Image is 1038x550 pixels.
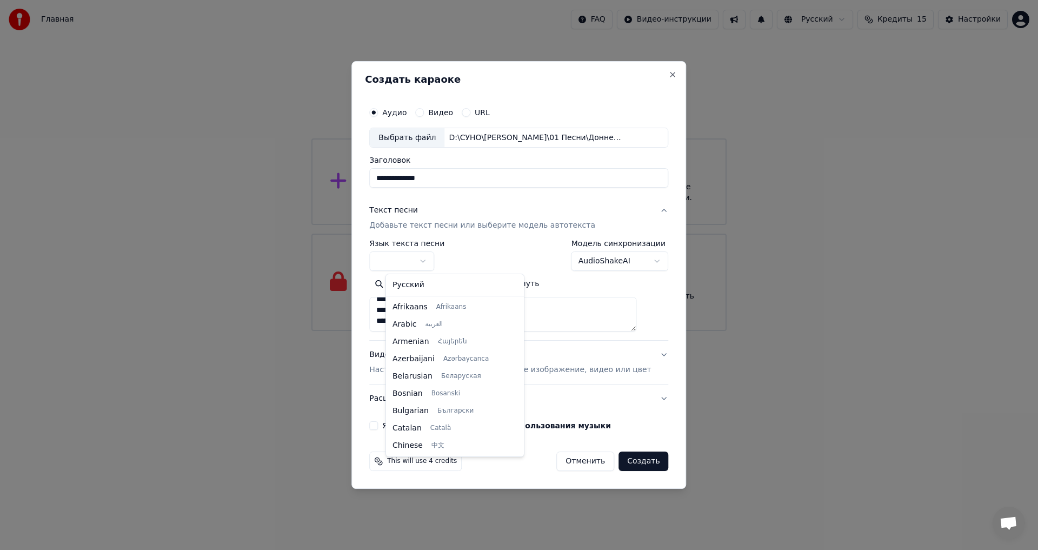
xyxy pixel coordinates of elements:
span: Հայերեն [438,337,467,346]
span: Afrikaans [436,303,467,312]
span: Català [430,424,451,433]
span: Bosanski [431,389,460,398]
span: Беларуская [441,372,481,381]
span: العربية [425,320,443,329]
span: Русский [392,280,424,290]
span: Armenian [392,336,429,347]
span: Bulgarian [392,406,429,416]
span: Bosnian [392,388,423,399]
span: Български [437,407,474,415]
span: Arabic [392,319,416,330]
span: 中文 [431,441,444,450]
span: Azərbaycanca [443,355,489,363]
span: Afrikaans [392,302,428,313]
span: Belarusian [392,371,432,382]
span: Azerbaijani [392,354,435,365]
span: Catalan [392,423,422,434]
span: Chinese [392,440,423,451]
